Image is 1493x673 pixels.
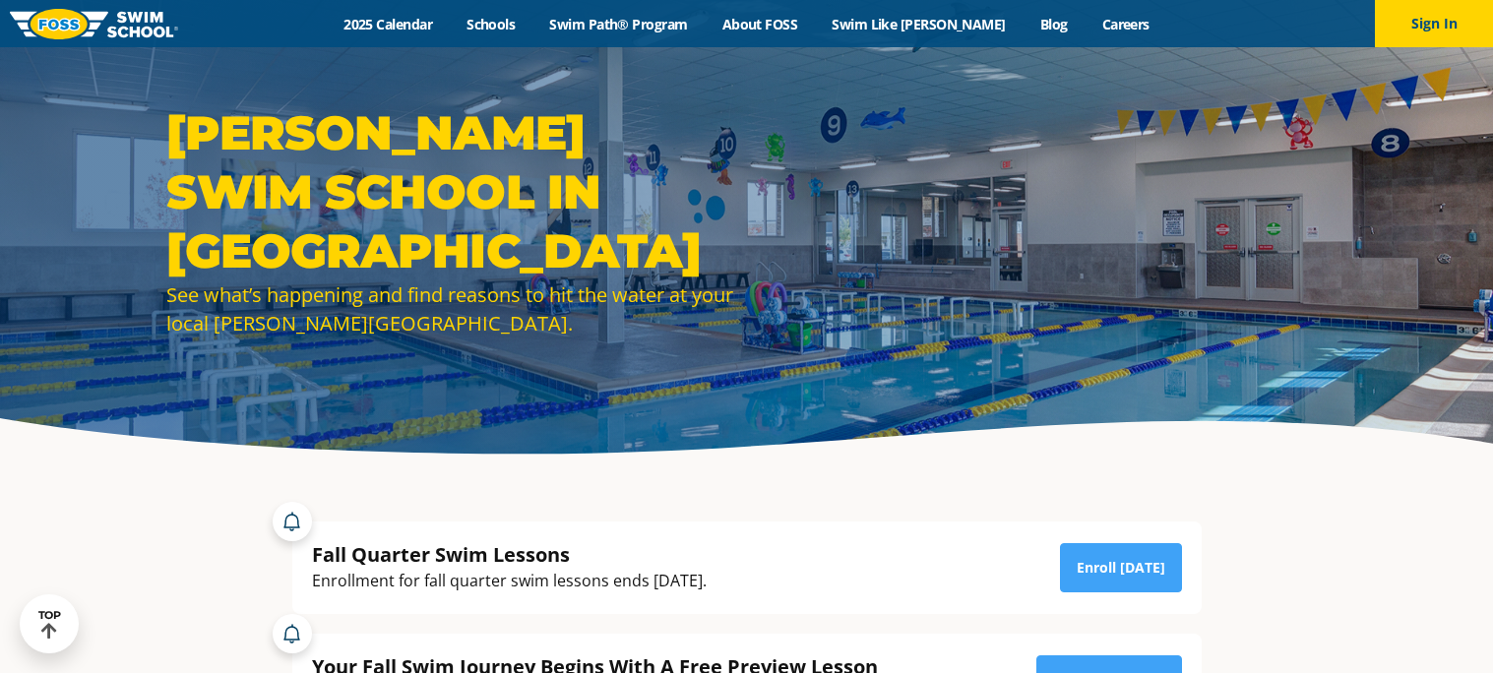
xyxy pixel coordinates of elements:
div: See what’s happening and find reasons to hit the water at your local [PERSON_NAME][GEOGRAPHIC_DATA]. [166,280,737,337]
a: Swim Like [PERSON_NAME] [815,15,1024,33]
div: TOP [38,609,61,640]
a: 2025 Calendar [327,15,450,33]
div: Enrollment for fall quarter swim lessons ends [DATE]. [312,568,707,594]
img: FOSS Swim School Logo [10,9,178,39]
a: Enroll [DATE] [1060,543,1182,592]
a: Blog [1023,15,1085,33]
a: About FOSS [705,15,815,33]
a: Swim Path® Program [532,15,705,33]
a: Careers [1085,15,1166,33]
div: Fall Quarter Swim Lessons [312,541,707,568]
h1: [PERSON_NAME] Swim School in [GEOGRAPHIC_DATA] [166,103,737,280]
a: Schools [450,15,532,33]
